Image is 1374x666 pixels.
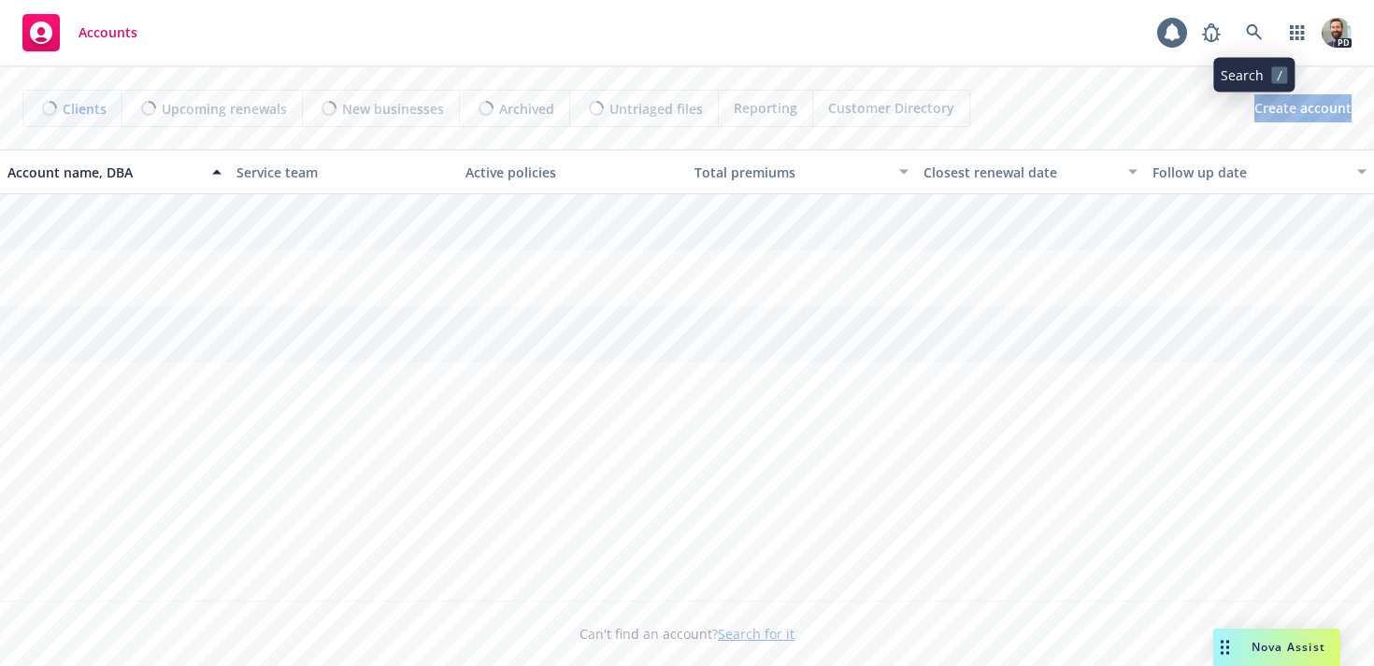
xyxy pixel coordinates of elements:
span: Untriaged files [609,99,703,119]
div: Account name, DBA [7,163,201,182]
span: Create account [1254,91,1352,126]
a: Search [1236,14,1273,51]
a: Report a Bug [1193,14,1230,51]
div: Total premiums [694,163,888,182]
img: photo [1322,18,1352,48]
a: Switch app [1279,14,1316,51]
button: Total premiums [687,149,916,194]
div: Closest renewal date [923,163,1117,182]
button: Closest renewal date [916,149,1145,194]
a: Accounts [15,7,145,59]
a: Search for it [718,625,794,643]
a: Create account [1254,94,1352,122]
span: Reporting [734,98,797,118]
span: Customer Directory [828,98,954,118]
span: Nova Assist [1252,639,1325,655]
button: Follow up date [1145,149,1374,194]
div: Active policies [465,163,680,182]
span: New businesses [342,99,444,119]
button: Service team [229,149,458,194]
button: Nova Assist [1213,629,1340,666]
span: Clients [63,99,107,119]
span: Upcoming renewals [162,99,287,119]
div: Follow up date [1152,163,1346,182]
div: Service team [236,163,451,182]
button: Active policies [458,149,687,194]
span: Accounts [79,25,137,40]
span: Archived [499,99,554,119]
span: Can't find an account? [580,624,794,644]
div: Drag to move [1213,629,1237,666]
